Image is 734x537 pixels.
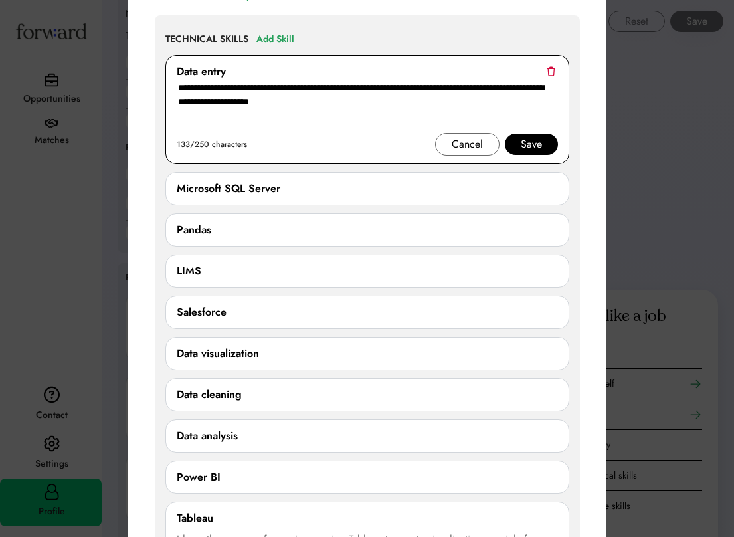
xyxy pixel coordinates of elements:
div: Microsoft SQL Server [177,181,280,197]
div: Tableau [177,510,213,526]
div: TECHNICAL SKILLS [165,33,248,46]
div: Data cleaning [177,387,242,403]
div: Salesforce [177,304,227,320]
div: Save [521,136,542,152]
div: Data entry [177,64,226,80]
div: Pandas [177,222,211,238]
img: trash.svg [547,66,555,76]
div: Cancel [452,136,483,152]
div: Power BI [177,469,221,485]
div: Data analysis [177,428,238,444]
div: Data visualization [177,346,259,362]
div: 133/250 characters [177,136,247,152]
div: Add Skill [256,31,294,47]
div: LIMS [177,263,201,279]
